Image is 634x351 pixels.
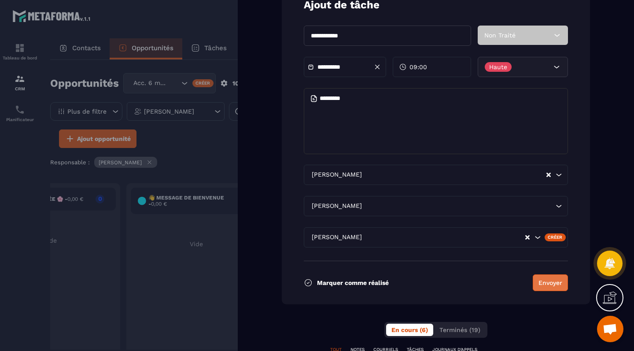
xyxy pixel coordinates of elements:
span: [PERSON_NAME] [310,201,364,211]
span: [PERSON_NAME] [310,233,364,242]
span: 09:00 [409,63,427,71]
span: En cours (6) [391,326,428,333]
a: Ouvrir le chat [597,316,623,342]
div: Créer [545,233,566,241]
input: Search for option [364,233,524,242]
span: [PERSON_NAME] [310,170,364,180]
button: Clear Selected [546,172,551,178]
button: Clear Selected [525,234,530,241]
input: Search for option [364,201,553,211]
p: Marquer comme réalisé [317,279,389,286]
div: Search for option [304,165,568,185]
span: Terminés (19) [439,326,480,333]
div: Search for option [304,196,568,216]
button: Envoyer [533,274,568,291]
div: Search for option [304,227,568,248]
p: Haute [489,64,507,70]
button: En cours (6) [386,324,433,336]
input: Search for option [364,170,546,180]
button: Terminés (19) [434,324,486,336]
